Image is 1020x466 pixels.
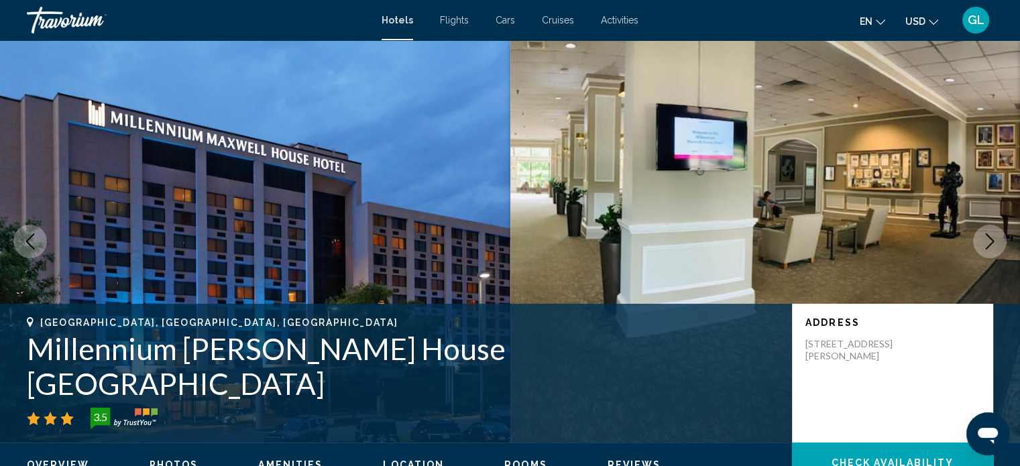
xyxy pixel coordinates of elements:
a: Travorium [27,7,368,34]
h1: Millennium [PERSON_NAME] House [GEOGRAPHIC_DATA] [27,331,779,401]
img: trustyou-badge-hor.svg [91,408,158,429]
button: Change currency [905,11,938,31]
span: GL [968,13,984,27]
iframe: Button to launch messaging window [966,412,1009,455]
p: Address [805,317,980,328]
p: [STREET_ADDRESS][PERSON_NAME] [805,338,913,362]
a: Hotels [382,15,413,25]
span: en [860,16,872,27]
button: Previous image [13,225,47,258]
a: Cars [496,15,515,25]
a: Flights [440,15,469,25]
button: Next image [973,225,1007,258]
span: USD [905,16,925,27]
a: Activities [601,15,638,25]
a: Cruises [542,15,574,25]
button: Change language [860,11,885,31]
span: [GEOGRAPHIC_DATA], [GEOGRAPHIC_DATA], [GEOGRAPHIC_DATA] [40,317,398,328]
div: 3.5 [87,409,113,425]
button: User Menu [958,6,993,34]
